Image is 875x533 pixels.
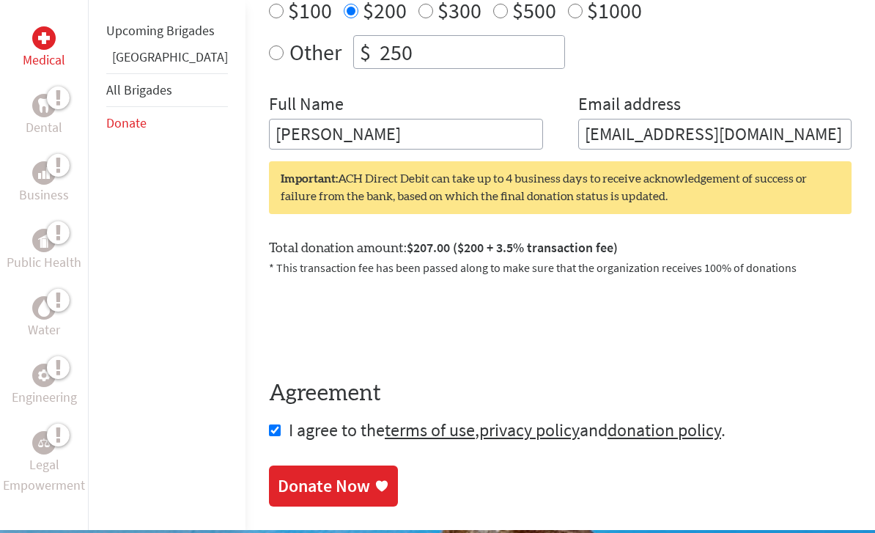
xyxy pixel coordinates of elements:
a: Donate [106,114,147,131]
p: Dental [26,117,62,138]
div: ACH Direct Debit can take up to 4 business days to receive acknowledgement of success or failure ... [269,161,852,214]
img: Dental [38,99,50,113]
li: All Brigades [106,73,228,107]
div: Public Health [32,229,56,252]
img: Public Health [38,233,50,248]
a: donation policy [608,419,721,441]
div: Legal Empowerment [32,431,56,455]
label: Email address [578,92,681,119]
a: terms of use [385,419,475,441]
input: Your Email [578,119,852,150]
h4: Agreement [269,381,852,407]
p: Business [19,185,69,205]
p: * This transaction fee has been passed along to make sure that the organization receives 100% of ... [269,259,852,276]
a: All Brigades [106,81,172,98]
a: Donate Now [269,466,398,507]
input: Enter Amount [377,36,564,68]
label: Total donation amount: [269,238,618,259]
a: Upcoming Brigades [106,22,215,39]
img: Engineering [38,370,50,381]
div: Business [32,161,56,185]
a: WaterWater [28,296,60,340]
input: Enter Full Name [269,119,543,150]
div: Water [32,296,56,320]
span: $207.00 ($200 + 3.5% transaction fee) [407,239,618,256]
li: Upcoming Brigades [106,15,228,47]
img: Medical [38,32,50,44]
a: MedicalMedical [23,26,65,70]
div: Dental [32,94,56,117]
p: Water [28,320,60,340]
div: $ [354,36,377,68]
a: [GEOGRAPHIC_DATA] [112,48,228,65]
span: I agree to the , and . [289,419,726,441]
p: Public Health [7,252,81,273]
a: Public HealthPublic Health [7,229,81,273]
div: Medical [32,26,56,50]
a: EngineeringEngineering [12,364,77,408]
a: Legal EmpowermentLegal Empowerment [3,431,85,496]
div: Donate Now [278,474,370,498]
img: Business [38,167,50,179]
img: Legal Empowerment [38,438,50,447]
iframe: reCAPTCHA [269,294,492,351]
p: Engineering [12,387,77,408]
label: Full Name [269,92,344,119]
img: Water [38,300,50,317]
label: Other [289,35,341,69]
div: Engineering [32,364,56,387]
li: Panama [106,47,228,73]
a: privacy policy [479,419,580,441]
a: DentalDental [26,94,62,138]
p: Legal Empowerment [3,455,85,496]
a: BusinessBusiness [19,161,69,205]
li: Donate [106,107,228,139]
strong: Important: [281,173,338,185]
p: Medical [23,50,65,70]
